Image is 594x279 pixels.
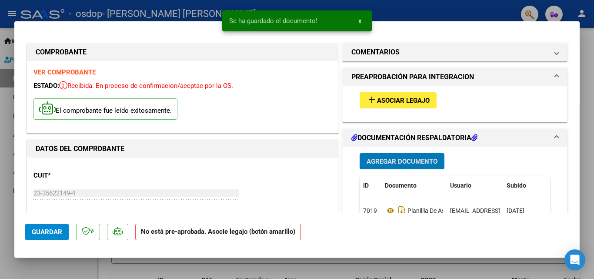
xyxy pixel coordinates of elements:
[547,176,590,195] datatable-header-cell: Acción
[351,133,477,143] h1: DOCUMENTACIÓN RESPALDATORIA
[229,17,317,25] span: Se ha guardado el documento!
[351,13,368,29] button: x
[343,86,567,122] div: PREAPROBACIÓN PARA INTEGRACION
[25,224,69,240] button: Guardar
[360,153,444,169] button: Agregar Documento
[381,176,447,195] datatable-header-cell: Documento
[351,72,474,82] h1: PREAPROBACIÓN PARA INTEGRACION
[360,176,381,195] datatable-header-cell: ID
[33,171,123,181] p: CUIT
[503,176,547,195] datatable-header-cell: Subido
[358,17,361,25] span: x
[447,176,503,195] datatable-header-cell: Usuario
[59,82,233,90] span: Recibida. En proceso de confirmacion/aceptac por la OS.
[385,207,466,214] span: Planillla De Asistencia
[343,44,567,61] mat-expansion-panel-header: COMENTARIOS
[363,182,369,189] span: ID
[377,97,430,104] span: Asociar Legajo
[367,94,377,105] mat-icon: add
[32,228,62,236] span: Guardar
[396,204,407,218] i: Descargar documento
[343,129,567,147] mat-expansion-panel-header: DOCUMENTACIÓN RESPALDATORIA
[36,145,124,153] strong: DATOS DEL COMPROBANTE
[343,68,567,86] mat-expansion-panel-header: PREAPROBACIÓN PARA INTEGRACION
[507,182,526,189] span: Subido
[33,82,59,90] span: ESTADO:
[135,224,301,241] strong: No está pre-aprobada. Asocie legajo (botón amarillo)
[360,92,437,108] button: Asociar Legajo
[363,207,377,214] span: 7019
[367,158,437,165] span: Agregar Documento
[36,48,87,56] strong: COMPROBANTE
[507,207,524,214] span: [DATE]
[564,249,585,270] div: Open Intercom Messenger
[385,182,417,189] span: Documento
[450,182,471,189] span: Usuario
[33,68,96,76] a: VER COMPROBANTE
[351,47,400,57] h1: COMENTARIOS
[33,98,177,120] p: El comprobante fue leído exitosamente.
